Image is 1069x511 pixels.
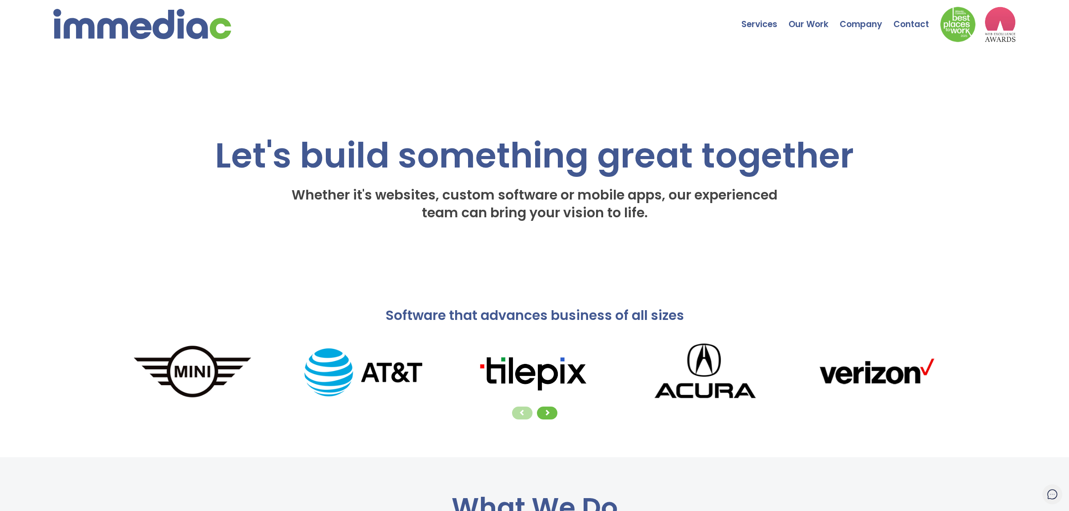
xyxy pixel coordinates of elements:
[53,9,231,39] img: immediac
[791,351,962,393] img: verizonLogo.png
[893,2,940,33] a: Contact
[292,185,777,222] span: Whether it's websites, custom software or mobile apps, our experienced team can bring your vision...
[215,131,854,180] span: Let's build something great together
[741,2,789,33] a: Services
[278,348,449,396] img: AT%26T_logo.png
[985,7,1016,42] img: logo2_wea_nobg.webp
[620,333,791,411] img: Acura_logo.png
[840,2,893,33] a: Company
[449,352,616,393] img: tilepixLogo.png
[385,306,684,325] span: Software that advances business of all sizes
[107,343,278,402] img: MINI_logo.png
[940,7,976,42] img: Down
[789,2,840,33] a: Our Work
